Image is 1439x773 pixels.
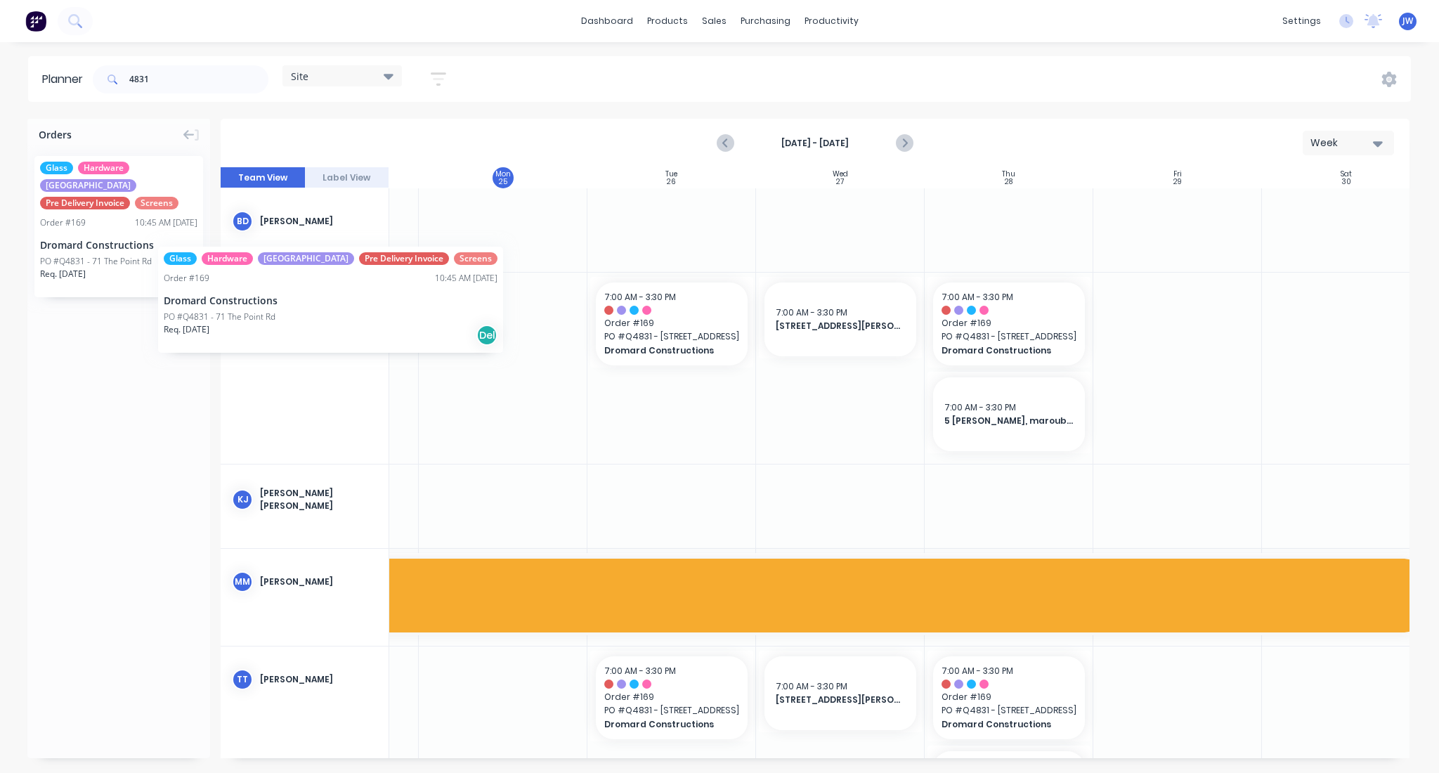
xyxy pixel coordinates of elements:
[42,71,90,88] div: Planner
[836,178,844,186] div: 27
[1173,178,1182,186] div: 29
[499,178,507,186] div: 25
[78,162,129,174] span: Hardware
[797,11,866,32] div: productivity
[495,170,511,178] div: Mon
[40,216,86,229] div: Order # 169
[129,65,268,93] input: Search for orders...
[260,576,377,588] div: [PERSON_NAME]
[40,238,197,252] div: Dromard Constructions
[734,11,797,32] div: purchasing
[232,571,253,592] div: MM
[39,127,72,142] span: Orders
[667,178,676,186] div: 26
[221,167,305,188] button: Team View
[1275,11,1328,32] div: settings
[40,162,73,174] span: Glass
[1402,15,1413,27] span: JW
[1341,170,1352,178] div: Sat
[232,489,253,510] div: KJ
[232,211,253,232] div: BD
[40,255,152,268] div: PO #Q4831 - 71 The Point Rd
[135,197,178,209] span: Screens
[25,11,46,32] img: Factory
[695,11,734,32] div: sales
[291,69,308,84] span: Site
[260,673,377,686] div: [PERSON_NAME]
[260,487,377,512] div: [PERSON_NAME] [PERSON_NAME]
[40,197,130,209] span: Pre Delivery Invoice
[40,268,86,280] span: Req. [DATE]
[745,137,885,150] strong: [DATE] - [DATE]
[665,170,677,178] div: Tue
[574,11,640,32] a: dashboard
[232,669,253,690] div: TT
[1002,170,1015,178] div: Thu
[640,11,695,32] div: products
[1310,136,1375,150] div: Week
[1303,131,1394,155] button: Week
[40,179,136,192] span: [GEOGRAPHIC_DATA]
[305,167,389,188] button: Label View
[833,170,848,178] div: Wed
[1341,178,1351,186] div: 30
[1173,170,1182,178] div: Fri
[1005,178,1012,186] div: 28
